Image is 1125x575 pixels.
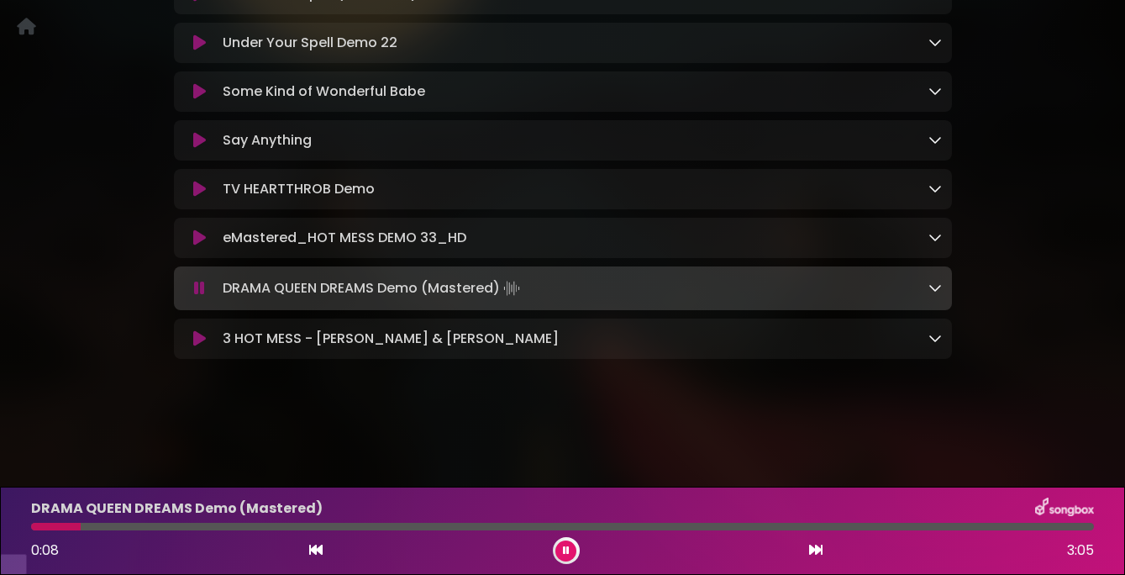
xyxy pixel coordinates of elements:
p: Under Your Spell Demo 22 [223,33,397,53]
p: Some Kind of Wonderful Babe [223,82,425,102]
p: 3 HOT MESS - [PERSON_NAME] & [PERSON_NAME] [223,329,559,349]
p: Say Anything [223,130,312,150]
p: TV HEARTTHROB Demo [223,179,375,199]
p: eMastered_HOT MESS DEMO 33_HD [223,228,466,248]
p: DRAMA QUEEN DREAMS Demo (Mastered) [223,277,523,300]
img: waveform4.gif [500,277,523,300]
